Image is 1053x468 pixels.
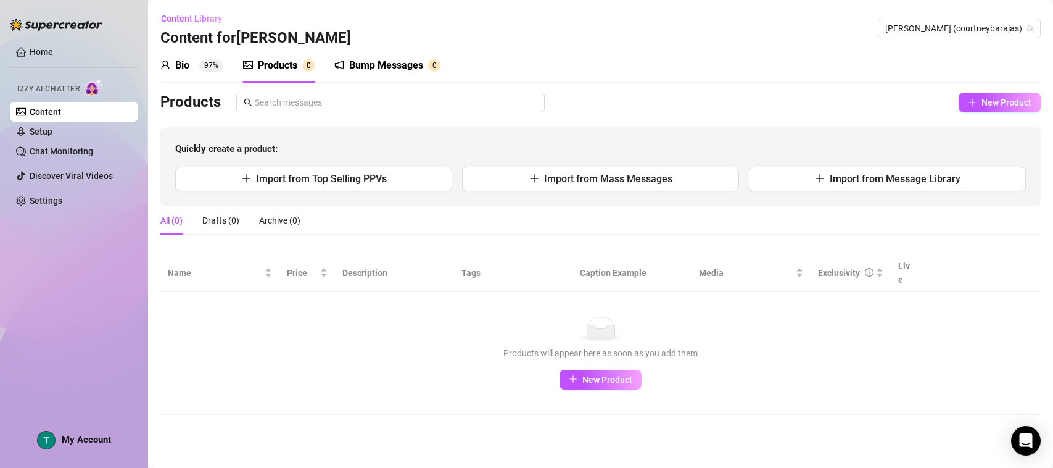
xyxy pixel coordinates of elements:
span: Courtney (courtneybarajas) [885,19,1033,38]
div: Archive (0) [259,214,300,227]
th: Name [160,254,279,292]
img: ACg8ocIjxxhmi44scYXRGpAe6LCcnMPDjS_2w6ck2itLCKPzCPteJg=s96-c [38,432,55,449]
span: Import from Message Library [830,173,960,185]
span: user [160,60,170,70]
span: Price [287,266,318,280]
strong: Quickly create a product: [175,143,278,154]
h3: Products [160,93,221,112]
button: Content Library [160,9,232,28]
button: Import from Message Library [749,167,1026,191]
sup: 0 [428,59,440,72]
span: Import from Mass Messages [544,173,672,185]
sup: 0 [302,59,315,72]
a: Settings [30,196,62,206]
button: Import from Top Selling PPVs [175,167,452,191]
span: search [244,98,252,107]
div: Products will appear here as soon as you add them [173,346,1028,360]
a: Setup [30,127,52,136]
span: plus [569,375,577,383]
sup: 97% [199,59,223,72]
a: Chat Monitoring [30,146,93,156]
img: AI Chatter [85,78,104,96]
th: Tags [454,254,573,292]
h3: Content for [PERSON_NAME] [160,28,351,48]
th: Live [891,254,922,292]
span: New Product [981,98,1031,107]
button: New Product [560,370,642,390]
button: New Product [959,93,1041,112]
span: Izzy AI Chatter [17,83,80,95]
th: Description [335,254,454,292]
div: Bio [175,58,189,73]
button: Import from Mass Messages [462,167,739,191]
span: Name [168,266,262,280]
img: logo-BBDzfeDw.svg [10,19,102,31]
a: Discover Viral Videos [30,171,113,181]
input: Search messages [255,96,537,109]
a: Home [30,47,53,57]
span: plus [968,98,977,107]
div: Products [258,58,297,73]
div: Drafts (0) [202,214,239,227]
th: Caption Example [572,254,692,292]
div: All (0) [160,214,183,227]
a: Content [30,107,61,117]
span: notification [334,60,344,70]
span: My Account [62,434,111,445]
span: picture [243,60,253,70]
th: Price [279,254,335,292]
span: plus [529,173,539,183]
span: Content Library [161,14,222,23]
span: Import from Top Selling PPVs [256,173,387,185]
span: team [1026,25,1034,32]
th: Media [692,254,811,292]
div: Open Intercom Messenger [1011,426,1041,456]
span: Media [699,266,793,280]
span: New Product [582,375,632,385]
span: plus [241,173,251,183]
div: Bump Messages [349,58,423,73]
div: Exclusivity [818,266,860,280]
span: info-circle [865,268,873,277]
span: plus [815,173,825,183]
